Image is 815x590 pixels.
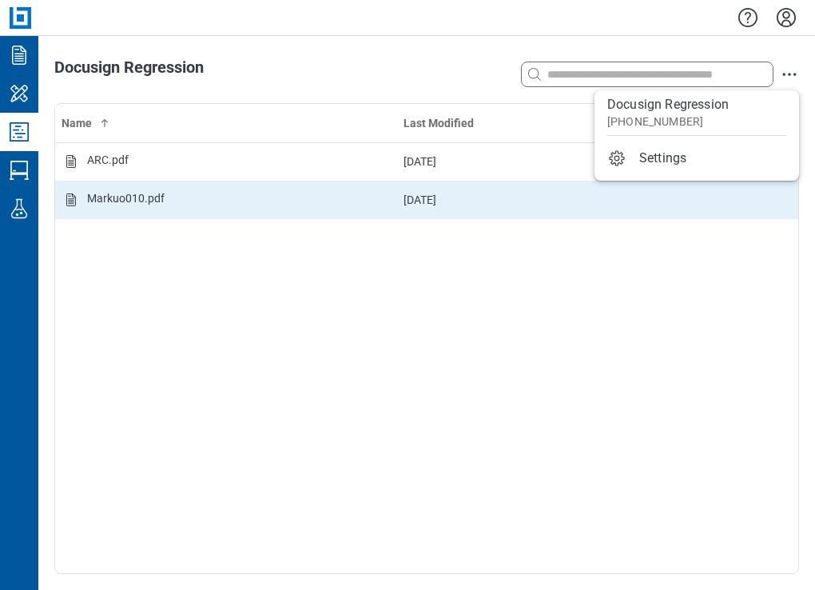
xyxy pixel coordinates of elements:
td: [DATE] [397,181,724,219]
div: Name [62,115,391,131]
svg: Documents [6,42,32,68]
table: Studio items table [55,104,798,219]
span: Docusign Regression [54,58,204,77]
button: Settings [773,4,799,31]
div: Markuo010.pdf [87,190,165,209]
div: Settings [639,149,686,167]
svg: Studio Projects [6,119,32,145]
svg: Labs [6,196,32,221]
button: action-menu [780,65,799,84]
ul: action-menu [594,90,799,181]
div: Docusign Regression [607,96,729,114]
div: ARC.pdf [87,152,129,171]
svg: My Workspace [6,81,32,106]
td: [DATE] [397,142,724,181]
div: [PHONE_NUMBER] [607,114,703,130]
div: Last Modified [404,115,718,131]
svg: Studio Sessions [6,157,32,183]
